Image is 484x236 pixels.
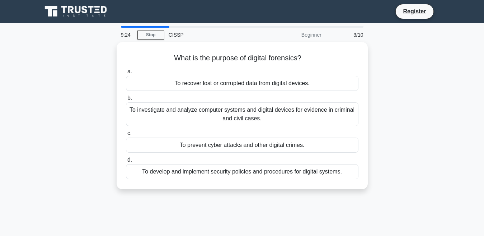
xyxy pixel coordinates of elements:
[126,102,358,126] div: To investigate and analyze computer systems and digital devices for evidence in criminal and civi...
[326,28,368,42] div: 3/10
[127,95,132,101] span: b.
[127,157,132,163] span: d.
[117,28,137,42] div: 9:24
[127,130,132,136] span: c.
[164,28,263,42] div: CISSP
[399,7,430,16] a: Register
[137,31,164,40] a: Stop
[263,28,326,42] div: Beginner
[126,76,358,91] div: To recover lost or corrupted data from digital devices.
[126,164,358,179] div: To develop and implement security policies and procedures for digital systems.
[125,54,359,63] h5: What is the purpose of digital forensics?
[126,138,358,153] div: To prevent cyber attacks and other digital crimes.
[127,68,132,74] span: a.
